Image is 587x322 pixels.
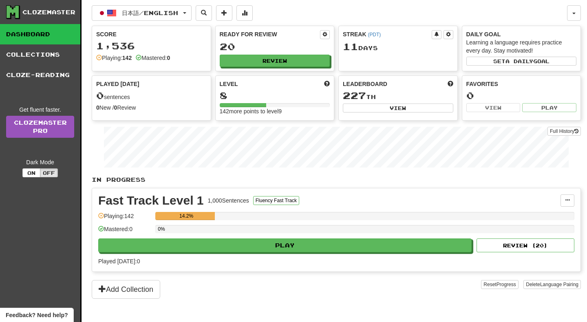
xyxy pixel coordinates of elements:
[343,104,453,112] button: View
[96,90,104,101] span: 0
[216,5,232,21] button: Add sentence to collection
[466,80,577,88] div: Favorites
[220,80,238,88] span: Level
[122,55,132,61] strong: 142
[343,80,387,88] span: Leaderboard
[220,107,330,115] div: 142 more points to level 9
[196,5,212,21] button: Search sentences
[98,238,472,252] button: Play
[22,8,75,16] div: Clozemaster
[92,176,581,184] p: In Progress
[92,5,192,21] button: 日本語/English
[22,168,40,177] button: On
[220,30,320,38] div: Ready for Review
[98,194,204,207] div: Fast Track Level 1
[98,212,151,225] div: Playing: 142
[167,55,170,61] strong: 0
[220,90,330,101] div: 8
[6,311,68,319] span: Open feedback widget
[466,103,521,112] button: View
[208,196,249,205] div: 1,000 Sentences
[122,9,178,16] span: 日本語 / English
[6,116,74,138] a: ClozemasterPro
[6,106,74,114] div: Get fluent faster.
[96,54,132,62] div: Playing:
[368,32,381,37] a: (PDT)
[96,90,207,101] div: sentences
[96,80,139,88] span: Played [DATE]
[253,196,299,205] button: Fluency Fast Track
[236,5,253,21] button: More stats
[220,42,330,52] div: 20
[547,127,581,136] button: Full History
[343,42,453,52] div: Day s
[114,104,117,111] strong: 0
[40,168,58,177] button: Off
[96,104,99,111] strong: 0
[96,30,207,38] div: Score
[343,90,453,101] div: th
[343,41,358,52] span: 11
[466,90,577,101] div: 0
[477,238,574,252] button: Review (20)
[505,58,533,64] span: a daily
[92,280,160,299] button: Add Collection
[158,212,215,220] div: 14.2%
[220,55,330,67] button: Review
[136,54,170,62] div: Mastered:
[466,30,577,38] div: Daily Goal
[324,80,330,88] span: Score more points to level up
[466,57,577,66] button: Seta dailygoal
[481,280,518,289] button: ResetProgress
[540,282,578,287] span: Language Pairing
[96,104,207,112] div: New / Review
[497,282,516,287] span: Progress
[343,90,366,101] span: 227
[98,258,140,265] span: Played [DATE]: 0
[466,38,577,55] div: Learning a language requires practice every day. Stay motivated!
[522,103,576,112] button: Play
[98,225,151,238] div: Mastered: 0
[96,41,207,51] div: 1,536
[6,158,74,166] div: Dark Mode
[343,30,432,38] div: Streak
[523,280,581,289] button: DeleteLanguage Pairing
[448,80,453,88] span: This week in points, UTC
